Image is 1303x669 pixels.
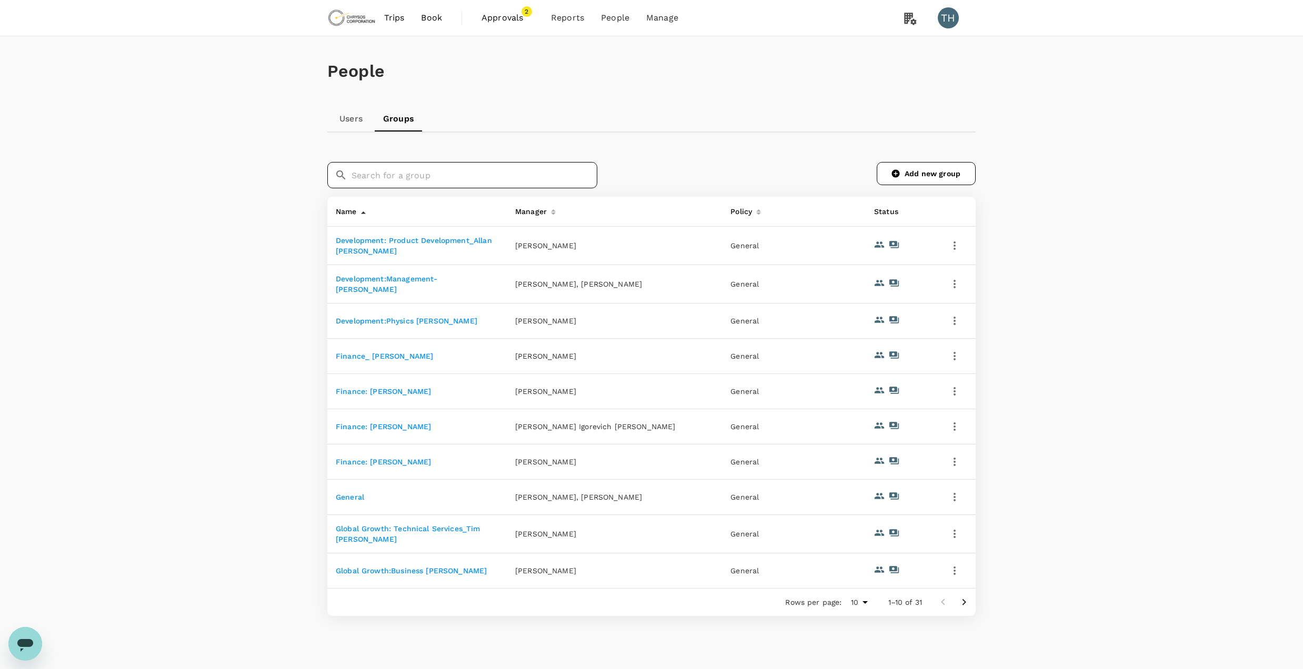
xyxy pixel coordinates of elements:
[327,6,376,29] img: Chrysos Corporation
[730,279,857,289] p: General
[336,493,364,501] a: General
[726,201,752,218] div: Policy
[522,6,532,17] span: 2
[515,529,576,539] p: [PERSON_NAME]
[515,316,576,326] p: [PERSON_NAME]
[8,627,42,661] iframe: Button to launch messaging window
[327,62,976,81] h1: People
[375,106,423,131] a: Groups
[730,351,857,361] p: General
[332,201,357,218] div: Name
[352,162,597,188] input: Search for a group
[866,197,937,227] th: Status
[730,492,857,502] p: General
[336,524,480,543] a: Global Growth: Technical Services_Tim [PERSON_NAME]
[336,317,477,325] a: Development:Physics [PERSON_NAME]
[877,162,976,185] a: Add new group
[938,7,959,28] div: TH
[421,12,442,24] span: Book
[327,106,375,131] a: Users
[730,386,857,397] p: General
[336,275,437,293] a: Development:Management-[PERSON_NAME]
[954,592,975,613] button: Go to next page
[730,240,857,251] p: General
[551,12,584,24] span: Reports
[785,597,841,607] p: Rows per page:
[515,421,676,432] p: [PERSON_NAME] Igorevich [PERSON_NAME]
[336,352,433,360] a: Finance_ [PERSON_NAME]
[730,565,857,576] p: General
[384,12,405,24] span: Trips
[730,316,857,326] p: General
[601,12,629,24] span: People
[482,12,534,24] span: Approvals
[730,529,857,539] p: General
[515,240,576,251] p: [PERSON_NAME]
[730,457,857,467] p: General
[730,421,857,432] p: General
[515,457,576,467] p: [PERSON_NAME]
[336,566,487,575] a: Global Growth:Business [PERSON_NAME]
[336,458,431,466] a: Finance: [PERSON_NAME]
[515,565,576,576] p: [PERSON_NAME]
[515,351,576,361] p: [PERSON_NAME]
[646,12,678,24] span: Manage
[336,236,492,255] a: Development: Product Development_Allan [PERSON_NAME]
[336,387,431,396] a: Finance: [PERSON_NAME]
[515,386,576,397] p: [PERSON_NAME]
[515,279,642,289] p: [PERSON_NAME], [PERSON_NAME]
[888,597,923,607] p: 1–10 of 31
[515,492,642,502] p: [PERSON_NAME], [PERSON_NAME]
[511,201,547,218] div: Manager
[846,595,871,610] div: 10
[336,422,431,431] a: Finance: [PERSON_NAME]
